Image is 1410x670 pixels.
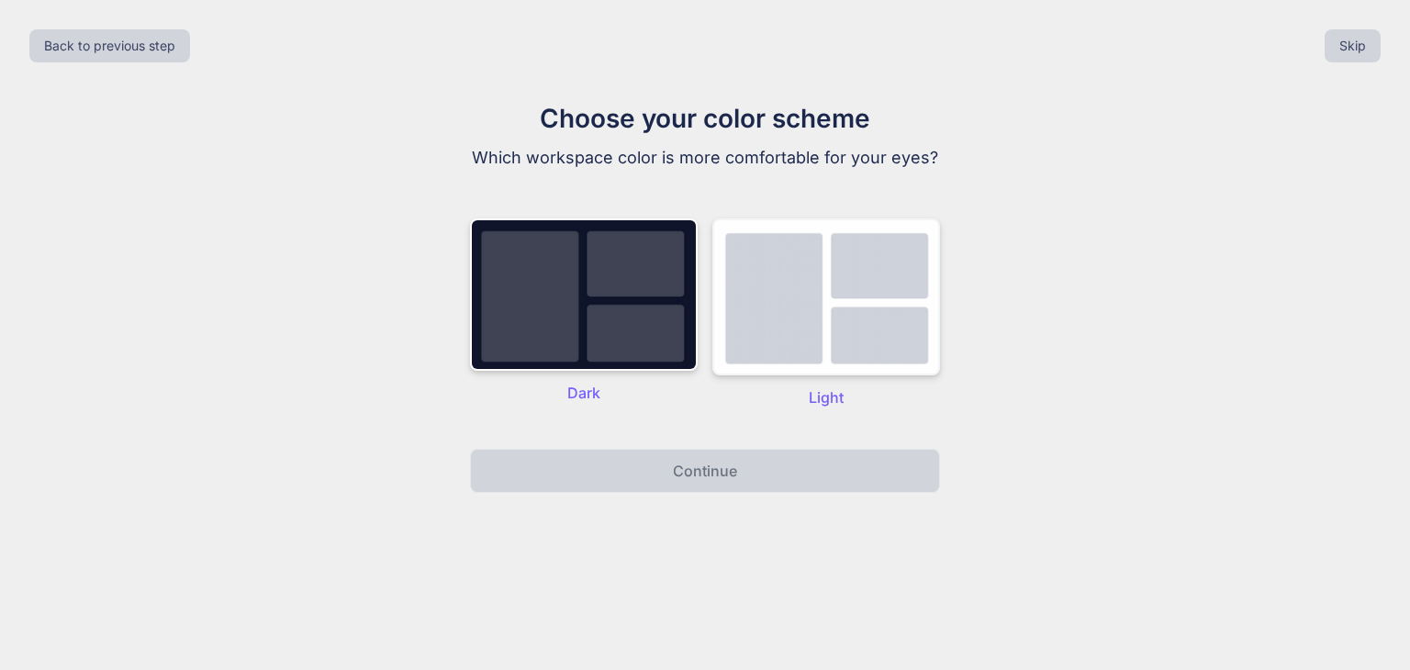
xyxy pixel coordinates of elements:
[397,145,1013,171] p: Which workspace color is more comfortable for your eyes?
[470,449,940,493] button: Continue
[712,386,940,408] p: Light
[29,29,190,62] button: Back to previous step
[673,460,737,482] p: Continue
[397,99,1013,138] h1: Choose your color scheme
[470,218,698,371] img: dark
[712,218,940,375] img: dark
[1325,29,1381,62] button: Skip
[470,382,698,404] p: Dark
